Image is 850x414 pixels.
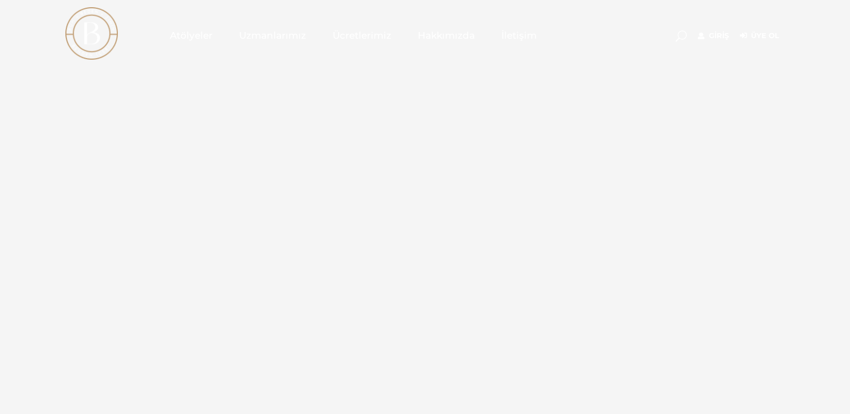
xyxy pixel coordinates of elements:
[501,29,537,42] span: İletişim
[157,8,226,63] a: Atölyeler
[319,8,405,63] a: Ücretlerimiz
[488,8,550,63] a: İletişim
[698,29,729,43] a: Giriş
[740,29,779,43] a: Üye Ol
[333,29,391,42] span: Ücretlerimiz
[170,29,212,42] span: Atölyeler
[65,7,118,60] img: light logo
[418,29,475,42] span: Hakkımızda
[405,8,488,63] a: Hakkımızda
[239,29,306,42] span: Uzmanlarımız
[226,8,319,63] a: Uzmanlarımız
